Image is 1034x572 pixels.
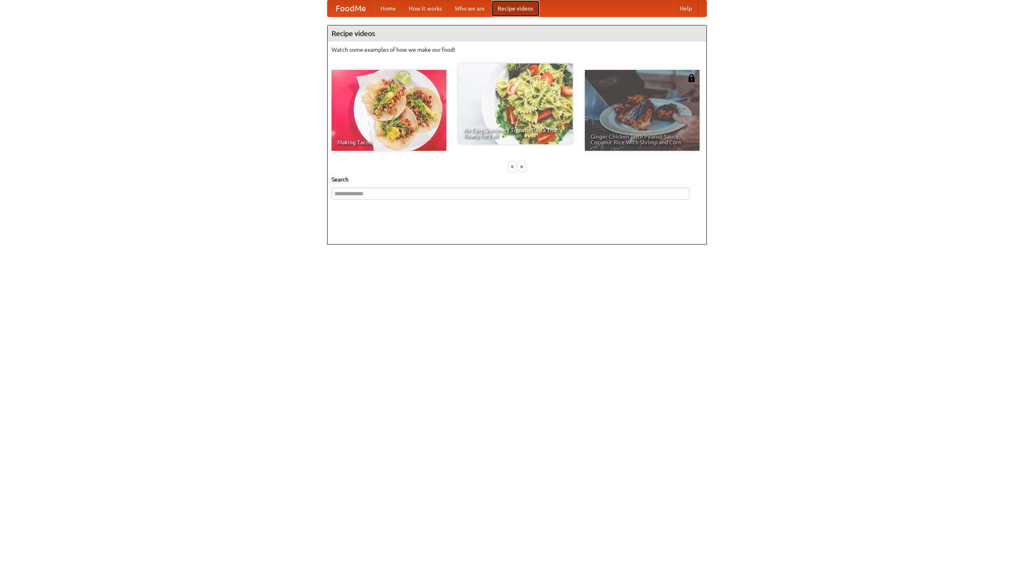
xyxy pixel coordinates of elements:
a: An Easy, Summery Tomato Pasta That's Ready for Fall [458,63,573,144]
a: Help [673,0,698,17]
div: « [509,161,516,171]
div: » [518,161,525,171]
h5: Search [332,175,702,184]
a: Home [374,0,402,17]
img: 483408.png [687,74,696,82]
h4: Recipe videos [328,25,706,42]
a: Who we are [448,0,491,17]
span: Making Tacos [337,139,441,145]
a: FoodMe [328,0,374,17]
p: Watch some examples of how we make our food! [332,46,702,54]
span: An Easy, Summery Tomato Pasta That's Ready for Fall [464,127,567,139]
a: Making Tacos [332,70,446,151]
a: Recipe videos [491,0,540,17]
a: How it works [402,0,448,17]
